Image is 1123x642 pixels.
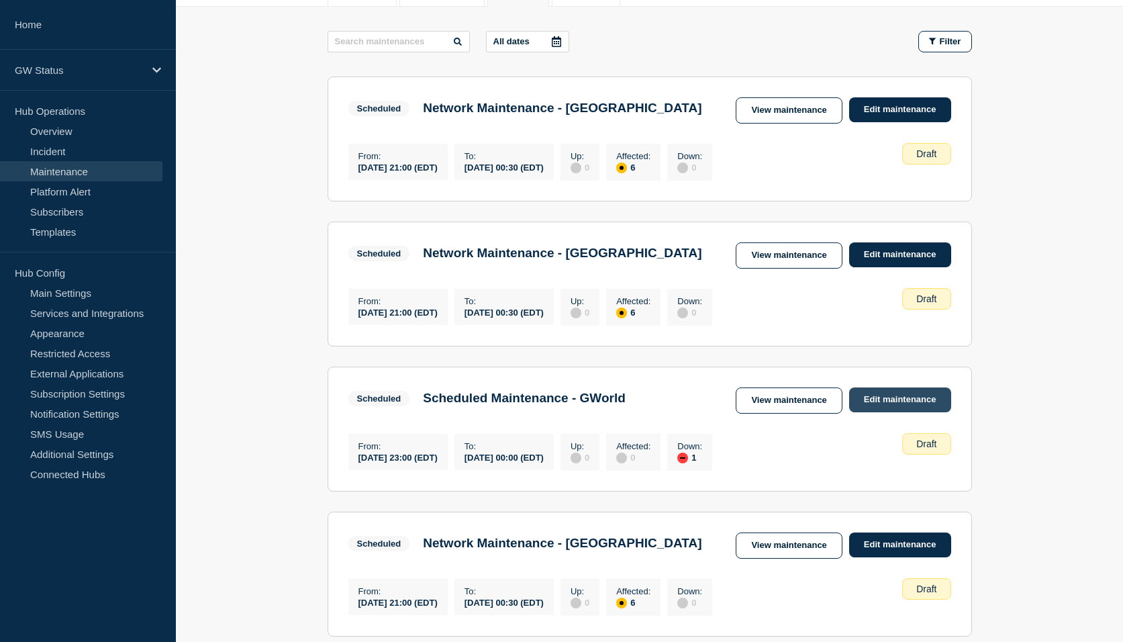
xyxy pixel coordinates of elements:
div: Scheduled [357,394,401,404]
div: [DATE] 21:00 (EDT) [358,306,438,318]
p: From : [358,586,438,596]
div: [DATE] 21:00 (EDT) [358,161,438,173]
p: Affected : [616,441,650,451]
a: View maintenance [736,533,842,559]
p: Up : [571,151,589,161]
div: disabled [571,598,581,608]
p: Up : [571,441,589,451]
div: 1 [677,451,702,463]
div: 6 [616,161,650,173]
p: To : [465,441,544,451]
p: Down : [677,586,702,596]
div: Draft [902,288,950,310]
a: Edit maintenance [849,533,951,557]
p: All dates [493,36,530,46]
p: Affected : [616,296,650,306]
p: To : [465,296,544,306]
p: Down : [677,441,702,451]
p: Affected : [616,151,650,161]
p: GW Status [15,64,144,76]
div: Scheduled [357,103,401,113]
h3: Network Maintenance - [GEOGRAPHIC_DATA] [423,101,701,116]
div: Scheduled [357,539,401,549]
div: [DATE] 00:00 (EDT) [465,451,544,463]
div: [DATE] 00:30 (EDT) [465,596,544,608]
div: disabled [677,598,688,608]
h3: Network Maintenance - [GEOGRAPHIC_DATA] [423,536,701,551]
h3: Scheduled Maintenance - GWorld [423,391,626,406]
p: Affected : [616,586,650,596]
div: 6 [616,306,650,318]
p: To : [465,586,544,596]
div: disabled [677,163,688,173]
div: affected [616,163,627,173]
a: Edit maintenance [849,387,951,412]
span: Filter [940,36,961,46]
p: To : [465,151,544,161]
div: Draft [902,433,950,455]
a: Edit maintenance [849,97,951,122]
div: 0 [677,306,702,318]
p: From : [358,441,438,451]
div: 0 [677,161,702,173]
p: Down : [677,296,702,306]
p: From : [358,151,438,161]
p: Down : [677,151,702,161]
div: [DATE] 21:00 (EDT) [358,596,438,608]
div: [DATE] 00:30 (EDT) [465,161,544,173]
div: Draft [902,143,950,165]
button: Filter [918,31,972,52]
p: Up : [571,296,589,306]
div: Scheduled [357,248,401,259]
div: down [677,453,688,463]
div: 0 [571,306,589,318]
div: [DATE] 00:30 (EDT) [465,306,544,318]
a: View maintenance [736,387,842,414]
div: 0 [571,161,589,173]
div: disabled [571,163,581,173]
div: [DATE] 23:00 (EDT) [358,451,438,463]
div: disabled [616,453,627,463]
div: disabled [571,308,581,318]
p: From : [358,296,438,306]
input: Search maintenances [328,31,470,52]
button: All dates [486,31,569,52]
h3: Network Maintenance - [GEOGRAPHIC_DATA] [423,246,701,261]
div: 0 [616,451,650,463]
a: View maintenance [736,97,842,124]
div: 6 [616,596,650,608]
div: affected [616,598,627,608]
div: Draft [902,578,950,600]
a: Edit maintenance [849,242,951,267]
p: Up : [571,586,589,596]
div: disabled [677,308,688,318]
div: affected [616,308,627,318]
div: 0 [571,451,589,463]
div: disabled [571,453,581,463]
a: View maintenance [736,242,842,269]
div: 0 [677,596,702,608]
div: 0 [571,596,589,608]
